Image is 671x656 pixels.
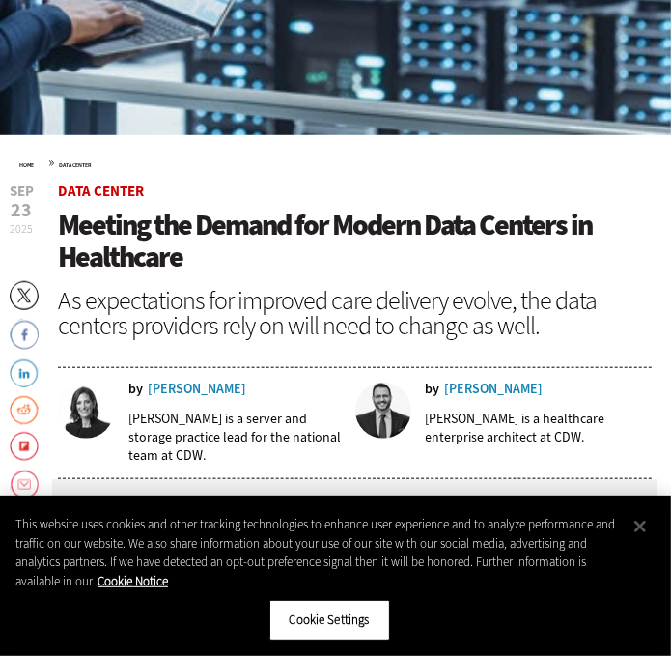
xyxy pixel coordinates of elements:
[355,383,411,439] img: Vitaly Zvagelsky
[426,383,440,396] span: by
[98,573,168,589] a: More information about your privacy
[619,505,661,548] button: Close
[128,410,343,465] p: [PERSON_NAME] is a server and storage practice lead for the national team at CDW.
[58,206,592,276] span: Meeting the Demand for Modern Data Centers in Healthcare
[15,515,622,590] div: This website uses cookies and other tracking technologies to enhance user experience and to analy...
[58,182,144,201] a: Data Center
[10,185,34,199] span: Sep
[148,383,246,396] a: [PERSON_NAME]
[19,161,34,169] a: Home
[52,479,657,523] div: media player
[10,201,34,220] span: 23
[58,288,652,338] div: As expectations for improved care delivery evolve, the data centers providers rely on will need t...
[59,161,92,169] a: Data Center
[445,383,544,396] a: [PERSON_NAME]
[19,155,652,170] div: »
[11,221,34,237] span: 2025
[65,495,127,509] button: Listen
[58,383,114,439] img: Eryn Brodsky
[269,600,390,641] button: Cookie Settings
[128,383,143,396] span: by
[139,493,182,510] div: duration
[426,410,653,446] p: [PERSON_NAME] is a healthcare enterprise architect at CDW.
